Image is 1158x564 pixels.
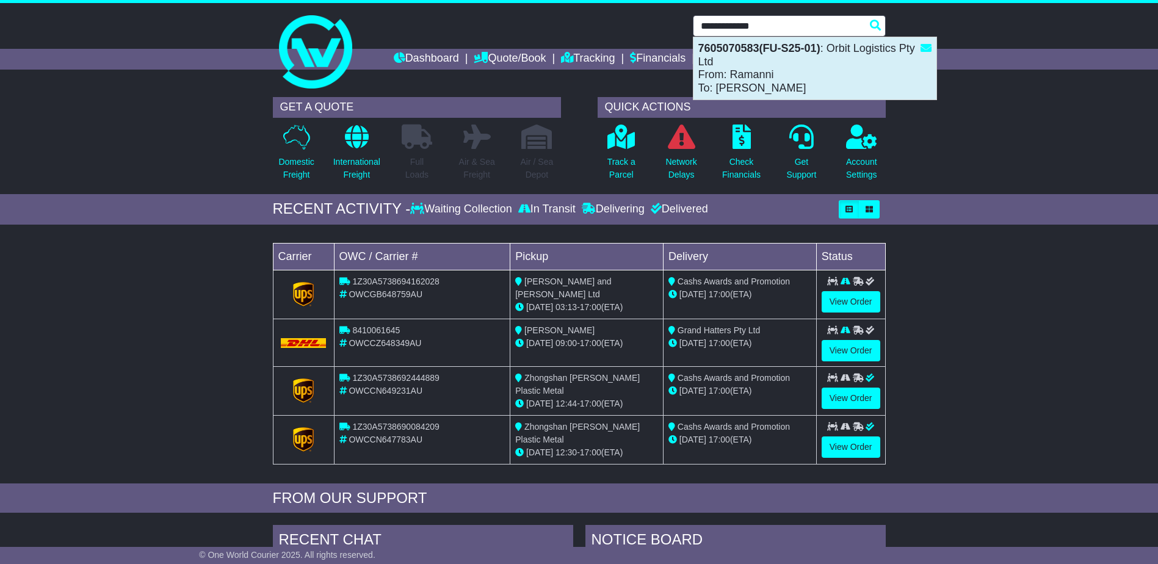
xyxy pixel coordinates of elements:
div: Waiting Collection [410,203,515,216]
div: FROM OUR SUPPORT [273,490,886,507]
span: [DATE] [526,338,553,348]
div: (ETA) [668,385,811,397]
div: QUICK ACTIONS [598,97,886,118]
span: 8410061645 [352,325,400,335]
p: Track a Parcel [607,156,635,181]
p: Check Financials [722,156,761,181]
div: Delivered [648,203,708,216]
div: GET A QUOTE [273,97,561,118]
span: [DATE] [526,399,553,408]
p: Account Settings [846,156,877,181]
span: 1Z30A5738690084209 [352,422,439,432]
span: [DATE] [679,386,706,396]
img: GetCarrierServiceLogo [293,282,314,306]
span: Zhongshan [PERSON_NAME] Plastic Metal [515,422,640,444]
strong: 7605070583(FU-S25-01) [698,42,820,54]
img: GetCarrierServiceLogo [293,378,314,403]
a: View Order [822,340,880,361]
td: Delivery [663,243,816,270]
span: OWCCN647783AU [349,435,422,444]
span: 1Z30A5738694162028 [352,277,439,286]
p: Get Support [786,156,816,181]
div: - (ETA) [515,446,658,459]
span: [PERSON_NAME] and [PERSON_NAME] Ltd [515,277,611,299]
div: : Orbit Logistics Pty Ltd From: Ramanni To: [PERSON_NAME] [693,37,936,99]
a: Quote/Book [474,49,546,70]
div: Delivering [579,203,648,216]
a: CheckFinancials [722,124,761,188]
a: NetworkDelays [665,124,697,188]
p: International Freight [333,156,380,181]
p: Network Delays [665,156,697,181]
a: GetSupport [786,124,817,188]
span: 17:00 [709,386,730,396]
span: Cashs Awards and Promotion [678,277,790,286]
span: [DATE] [526,447,553,457]
div: - (ETA) [515,301,658,314]
span: 12:30 [555,447,577,457]
td: Status [816,243,885,270]
div: In Transit [515,203,579,216]
span: Cashs Awards and Promotion [678,422,790,432]
span: Grand Hatters Pty Ltd [678,325,760,335]
div: - (ETA) [515,397,658,410]
div: NOTICE BOARD [585,525,886,558]
a: View Order [822,388,880,409]
span: 03:13 [555,302,577,312]
img: GetCarrierServiceLogo [293,427,314,452]
span: 17:00 [709,289,730,299]
a: AccountSettings [845,124,878,188]
div: RECENT CHAT [273,525,573,558]
div: (ETA) [668,337,811,350]
span: OWCCN649231AU [349,386,422,396]
span: 17:00 [580,338,601,348]
span: [PERSON_NAME] [524,325,595,335]
a: Financials [630,49,686,70]
span: 09:00 [555,338,577,348]
span: 17:00 [709,435,730,444]
span: © One World Courier 2025. All rights reserved. [199,550,375,560]
span: 17:00 [580,399,601,408]
td: Pickup [510,243,664,270]
img: DHL.png [281,338,327,348]
span: [DATE] [679,338,706,348]
span: Cashs Awards and Promotion [678,373,790,383]
a: View Order [822,291,880,313]
div: (ETA) [668,433,811,446]
p: Air / Sea Depot [521,156,554,181]
p: Domestic Freight [278,156,314,181]
a: Tracking [561,49,615,70]
span: OWCGB648759AU [349,289,422,299]
span: 1Z30A5738692444889 [352,373,439,383]
a: DomesticFreight [278,124,314,188]
td: Carrier [273,243,334,270]
span: Zhongshan [PERSON_NAME] Plastic Metal [515,373,640,396]
td: OWC / Carrier # [334,243,510,270]
div: (ETA) [668,288,811,301]
span: 17:00 [709,338,730,348]
span: [DATE] [679,289,706,299]
span: OWCCZ648349AU [349,338,421,348]
span: 17:00 [580,302,601,312]
div: RECENT ACTIVITY - [273,200,411,218]
span: [DATE] [526,302,553,312]
a: Track aParcel [607,124,636,188]
a: InternationalFreight [333,124,381,188]
span: [DATE] [679,435,706,444]
p: Full Loads [402,156,432,181]
span: 17:00 [580,447,601,457]
a: View Order [822,436,880,458]
a: Dashboard [394,49,459,70]
div: - (ETA) [515,337,658,350]
span: 12:44 [555,399,577,408]
p: Air & Sea Freight [459,156,495,181]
